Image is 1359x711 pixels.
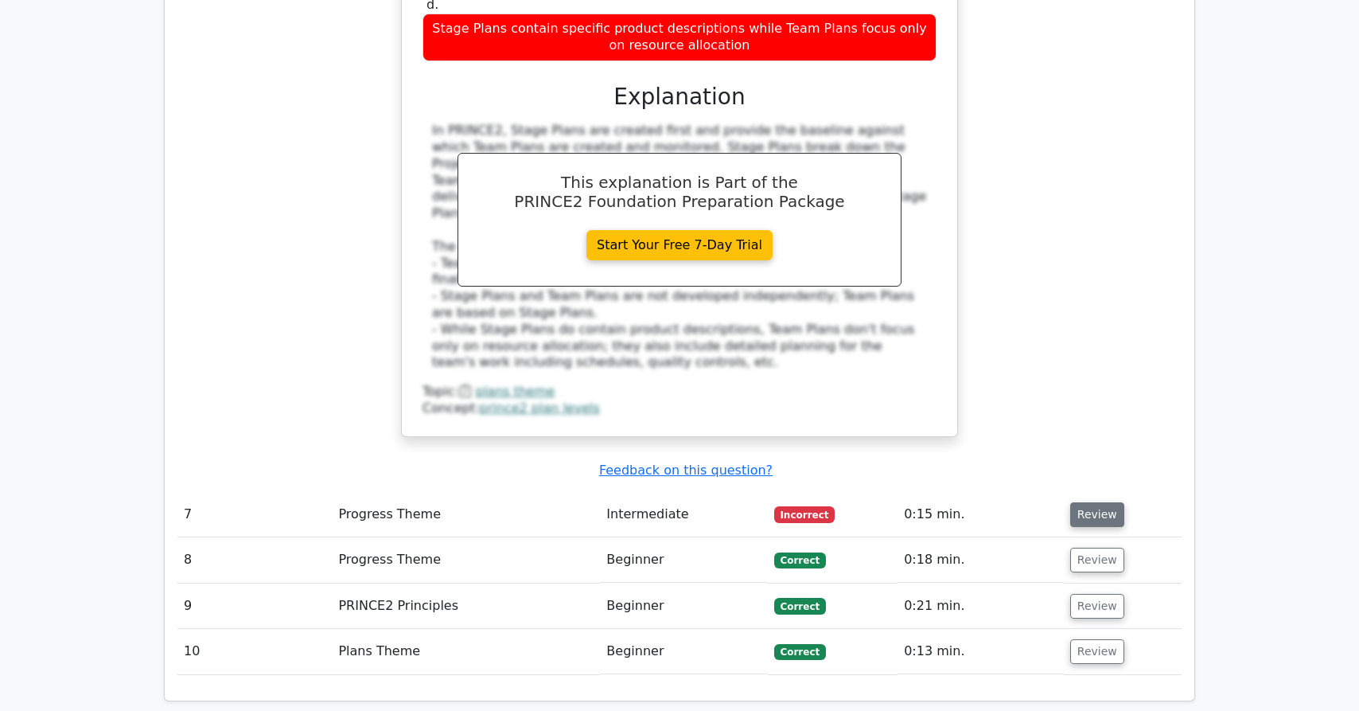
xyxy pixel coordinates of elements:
div: Topic: [422,384,937,400]
td: 7 [177,492,332,537]
span: Correct [774,553,826,568]
td: 9 [177,584,332,629]
button: Review [1070,594,1124,619]
a: prince2 plan levels [480,400,600,416]
td: Progress Theme [332,492,600,537]
button: Review [1070,502,1124,527]
h3: Explanation [432,84,927,111]
span: Incorrect [774,506,835,522]
td: 10 [177,629,332,674]
button: Review [1070,639,1124,664]
td: Beginner [600,537,767,583]
div: In PRINCE2, Stage Plans are created first and provide the baseline against which Team Plans are c... [432,123,927,371]
td: Progress Theme [332,537,600,583]
td: 0:18 min. [898,537,1064,583]
div: Concept: [422,400,937,417]
a: Start Your Free 7-Day Trial [586,230,773,260]
td: Plans Theme [332,629,600,674]
td: 0:21 min. [898,584,1064,629]
td: Beginner [600,629,767,674]
a: Feedback on this question? [599,463,773,478]
td: 0:15 min. [898,492,1064,537]
button: Review [1070,548,1124,572]
td: Intermediate [600,492,767,537]
a: plans theme [476,384,555,399]
div: Stage Plans contain specific product descriptions while Team Plans focus only on resource allocation [422,14,937,61]
td: 8 [177,537,332,583]
td: 0:13 min. [898,629,1064,674]
td: PRINCE2 Principles [332,584,600,629]
td: Beginner [600,584,767,629]
span: Correct [774,644,826,660]
span: Correct [774,598,826,614]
